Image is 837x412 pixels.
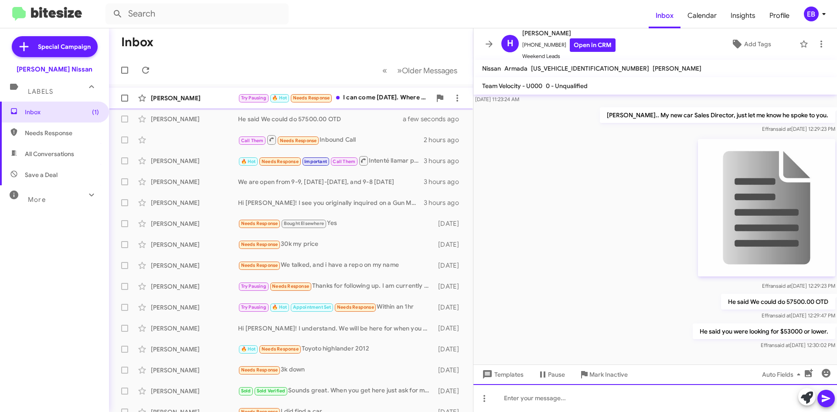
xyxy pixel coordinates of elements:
[238,218,434,228] div: Yes
[698,139,835,276] img: 9k=
[504,65,527,72] span: Armada
[572,367,635,382] button: Mark Inactive
[473,367,531,382] button: Templates
[105,3,289,24] input: Search
[241,262,278,268] span: Needs Response
[238,260,434,270] div: We talked, and i have a repo on my name
[25,170,58,179] span: Save a Deal
[776,126,791,132] span: said at
[434,387,466,395] div: [DATE]
[382,65,387,76] span: «
[475,96,519,102] span: [DATE] 11:23:24 AM
[151,261,238,270] div: [PERSON_NAME]
[392,61,463,79] button: Next
[151,94,238,102] div: [PERSON_NAME]
[25,129,99,137] span: Needs Response
[12,36,98,57] a: Special Campaign
[238,177,424,186] div: We are open from 9-9, [DATE]-[DATE], and 9-8 [DATE]
[151,198,238,207] div: [PERSON_NAME]
[262,346,299,352] span: Needs Response
[796,7,827,21] button: EB
[402,66,457,75] span: Older Messages
[333,159,355,164] span: Call Them
[649,3,680,28] a: Inbox
[293,304,331,310] span: Appointment Set
[241,221,278,226] span: Needs Response
[570,38,616,52] a: Open in CRM
[241,242,278,247] span: Needs Response
[38,42,91,51] span: Special Campaign
[28,88,53,95] span: Labels
[262,159,299,164] span: Needs Response
[804,7,819,21] div: EB
[378,61,463,79] nav: Page navigation example
[434,219,466,228] div: [DATE]
[25,150,74,158] span: All Conversations
[531,65,649,72] span: [US_VEHICLE_IDENTIFICATION_NUMBER]
[238,115,414,123] div: He said We could do 57500.00 OTD
[241,367,278,373] span: Needs Response
[434,345,466,354] div: [DATE]
[151,366,238,375] div: [PERSON_NAME]
[721,294,835,310] p: He said We could do 57500.00 OTD
[272,304,287,310] span: 🔥 Hot
[762,3,796,28] a: Profile
[377,61,392,79] button: Previous
[414,115,466,123] div: a few seconds ago
[755,367,811,382] button: Auto Fields
[434,282,466,291] div: [DATE]
[238,239,434,249] div: 30k my price
[424,136,466,144] div: 2 hours ago
[680,3,724,28] a: Calendar
[434,324,466,333] div: [DATE]
[480,367,524,382] span: Templates
[25,108,99,116] span: Inbox
[238,344,434,354] div: Toyoto highlander 2012
[238,93,431,103] div: I can come [DATE]. Where are you located in [GEOGRAPHIC_DATA]?
[761,342,835,348] span: Effran [DATE] 12:30:02 PM
[272,283,309,289] span: Needs Response
[762,312,835,319] span: Effran [DATE] 12:29:47 PM
[241,304,266,310] span: Try Pausing
[92,108,99,116] span: (1)
[241,138,264,143] span: Call Them
[284,221,324,226] span: Bought Elsewhere
[151,303,238,312] div: [PERSON_NAME]
[424,198,466,207] div: 3 hours ago
[238,134,424,145] div: Inbound Call
[434,261,466,270] div: [DATE]
[724,3,762,28] a: Insights
[546,82,588,90] span: 0 - Unqualified
[238,386,434,396] div: Sounds great. When you get here just ask for myself or [PERSON_NAME] (New Car Sales Director)
[238,302,434,312] div: Within an 1hr
[121,35,153,49] h1: Inbox
[241,95,266,101] span: Try Pausing
[548,367,565,382] span: Pause
[706,36,795,52] button: Add Tags
[762,283,835,289] span: Effran [DATE] 12:29:23 PM
[151,115,238,123] div: [PERSON_NAME]
[151,177,238,186] div: [PERSON_NAME]
[397,65,402,76] span: »
[507,37,514,51] span: H
[238,281,434,291] div: Thanks for following up. I am currently not looking. Will let you know when I'm ready
[337,304,374,310] span: Needs Response
[482,82,542,90] span: Team Velocity - U000
[304,159,327,164] span: Important
[776,283,791,289] span: said at
[434,366,466,375] div: [DATE]
[293,95,330,101] span: Needs Response
[151,282,238,291] div: [PERSON_NAME]
[257,388,286,394] span: Sold Verified
[589,367,628,382] span: Mark Inactive
[762,367,804,382] span: Auto Fields
[241,346,256,352] span: 🔥 Hot
[238,198,424,207] div: Hi [PERSON_NAME]! I see you originally inquired on a Gun Metallic Pathfinder Platinum. I have whi...
[531,367,572,382] button: Pause
[241,283,266,289] span: Try Pausing
[762,126,835,132] span: Effran [DATE] 12:29:23 PM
